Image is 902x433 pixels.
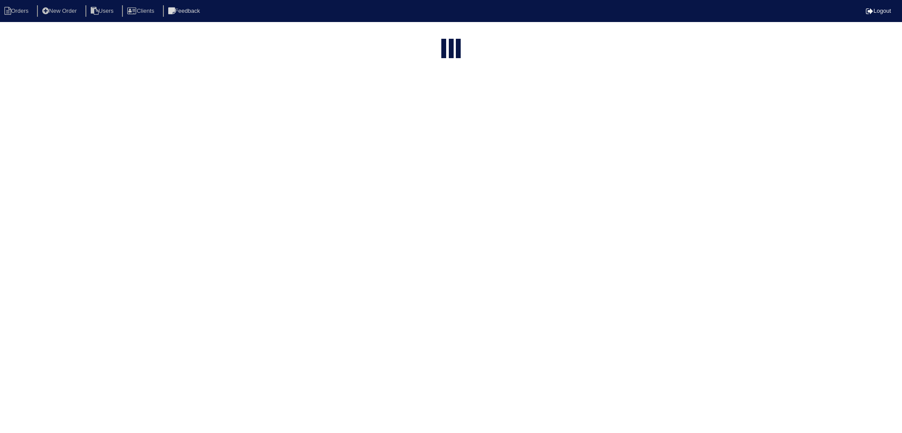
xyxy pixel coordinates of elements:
li: Users [85,5,121,17]
li: Clients [122,5,161,17]
a: Logout [866,7,891,14]
div: loading... [449,39,454,60]
a: Users [85,7,121,14]
li: New Order [37,5,84,17]
a: New Order [37,7,84,14]
a: Clients [122,7,161,14]
li: Feedback [163,5,207,17]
